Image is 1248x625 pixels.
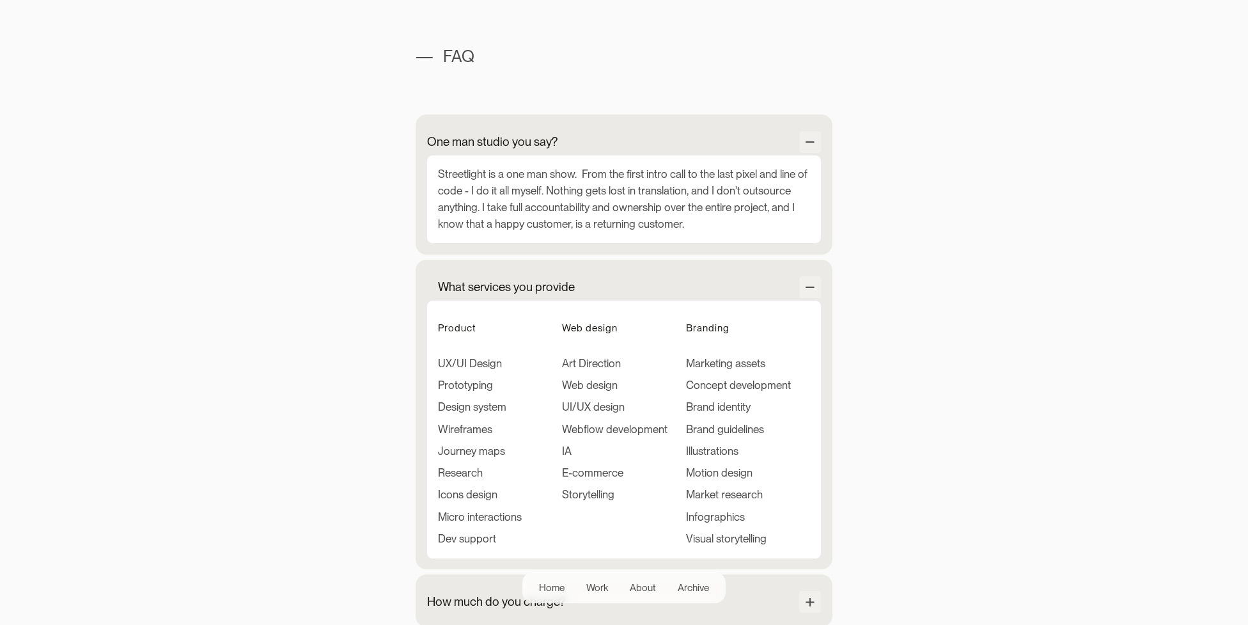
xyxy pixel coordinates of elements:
[562,377,667,394] div: Web design
[562,465,667,482] div: E-commerce
[438,278,575,296] div: What services you provide
[586,580,608,595] div: Work
[427,593,565,611] div: How much do you charge?
[678,580,709,595] div: Archive
[438,531,522,548] div: Dev support
[438,487,522,503] div: Icons design
[562,422,667,438] div: Webflow development
[619,577,667,597] a: About
[686,509,791,526] div: Infographics
[575,577,619,597] a: Work
[562,356,667,372] div: Art Direction
[562,323,618,334] h1: Web design
[686,465,791,482] div: Motion design
[438,443,522,460] div: Journey maps
[630,580,656,595] div: About
[438,356,522,372] div: UX/UI Design
[427,133,558,151] div: One man studio you say?
[416,47,832,65] h1: — FAQ
[527,577,575,597] a: Home
[686,443,791,460] div: Illustrations
[686,531,791,548] div: Visual storytelling
[562,399,667,416] div: UI/UX design
[539,580,565,595] div: Home
[438,509,522,526] div: Micro interactions
[686,356,791,372] div: Marketing assets
[438,422,522,438] div: Wireframes
[686,377,791,394] div: Concept development
[686,487,791,503] div: Market research
[562,443,667,460] div: IA
[438,399,522,416] div: Design system
[686,422,791,438] div: Brand guidelines
[686,399,791,416] div: Brand identity
[427,155,822,243] div: Streetlight is a one man show. From the first intro call to the last pixel and line of code - I d...
[438,377,522,394] div: Prototyping
[562,487,667,503] div: Storytelling
[667,577,720,597] a: Archive
[438,465,522,482] div: Research
[438,323,476,334] h1: Product
[686,323,729,334] h1: Branding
